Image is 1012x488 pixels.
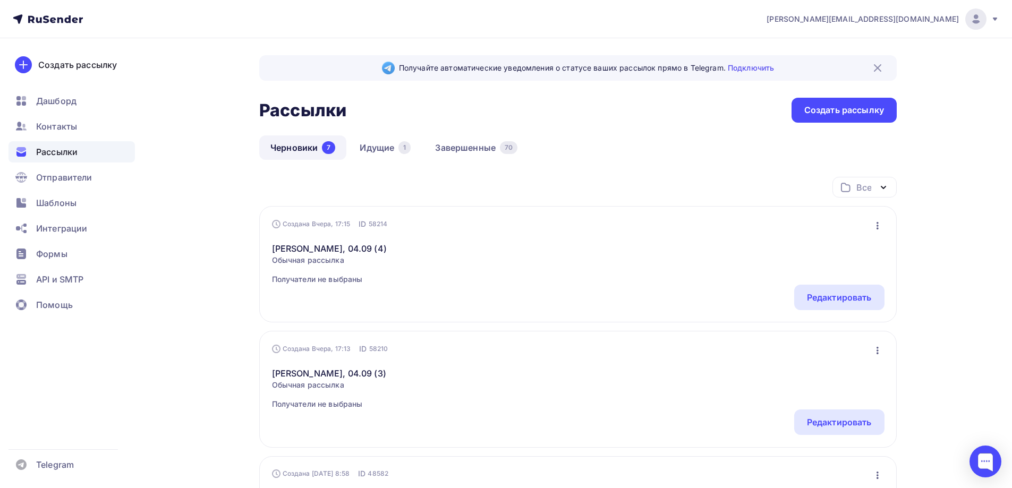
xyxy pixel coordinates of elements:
span: ID [358,468,365,479]
div: Создать рассылку [38,58,117,71]
span: [PERSON_NAME][EMAIL_ADDRESS][DOMAIN_NAME] [767,14,959,24]
a: Идущие1 [348,135,422,160]
a: Завершенные70 [424,135,529,160]
span: Шаблоны [36,196,76,209]
div: Редактировать [807,416,872,429]
span: Telegram [36,458,74,471]
a: Формы [8,243,135,264]
a: Дашборд [8,90,135,112]
span: 48582 [368,468,388,479]
div: Создать рассылку [804,104,884,116]
a: [PERSON_NAME], 04.09 (4) [272,242,387,255]
div: 70 [500,141,517,154]
span: API и SMTP [36,273,83,286]
div: 7 [322,141,335,154]
span: Дашборд [36,95,76,107]
div: Редактировать [807,291,872,304]
a: Рассылки [8,141,135,162]
button: Все [832,177,897,198]
div: Создана [DATE] 8:58 [272,469,350,478]
a: Контакты [8,116,135,137]
span: 58214 [369,219,388,229]
span: Получатели не выбраны [272,399,386,409]
a: Черновики7 [259,135,346,160]
span: Помощь [36,298,73,311]
span: Формы [36,247,67,260]
a: Подключить [728,63,774,72]
span: Получайте автоматические уведомления о статусе ваших рассылок прямо в Telegram. [399,63,774,73]
img: Telegram [382,62,395,74]
span: 58210 [369,344,388,354]
div: 1 [398,141,411,154]
a: [PERSON_NAME][EMAIL_ADDRESS][DOMAIN_NAME] [767,8,999,30]
span: ID [359,219,366,229]
span: Контакты [36,120,77,133]
div: Создана Вчера, 17:15 [272,220,351,228]
span: ID [359,344,367,354]
span: Обычная рассылка [272,255,387,266]
span: Рассылки [36,145,78,158]
a: Отправители [8,167,135,188]
h2: Рассылки [259,100,346,121]
a: Шаблоны [8,192,135,213]
span: Интеграции [36,222,87,235]
span: Обычная рассылка [272,380,386,390]
div: Создана Вчера, 17:13 [272,345,351,353]
div: Все [856,181,871,194]
span: Отправители [36,171,92,184]
a: [PERSON_NAME], 04.09 (3) [272,367,386,380]
span: Получатели не выбраны [272,274,387,285]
